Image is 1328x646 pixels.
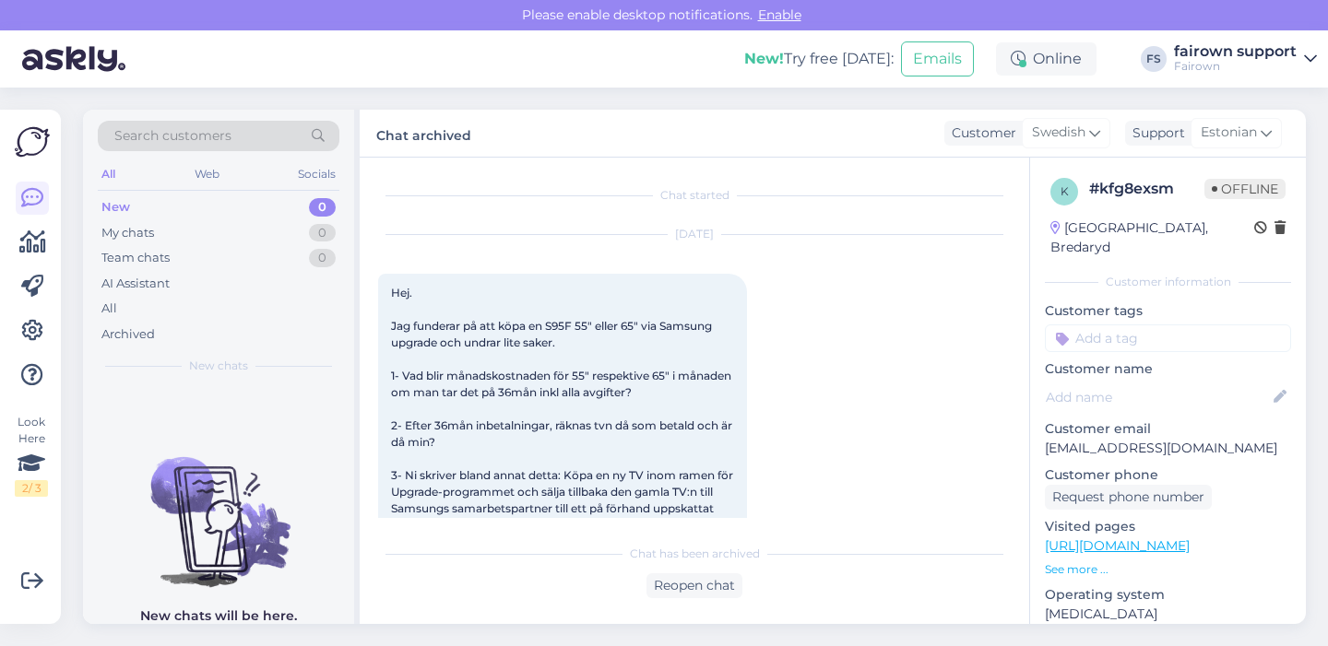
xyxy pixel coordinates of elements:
[1045,585,1291,605] p: Operating system
[15,124,50,159] img: Askly Logo
[15,414,48,497] div: Look Here
[1045,517,1291,536] p: Visited pages
[1061,184,1069,198] span: k
[294,162,339,186] div: Socials
[376,121,471,146] label: Chat archived
[1125,123,1185,143] div: Support
[191,162,223,186] div: Web
[1045,465,1291,485] p: Customer phone
[1045,561,1291,578] p: See more ...
[1174,44,1317,74] a: fairown supportFairown
[114,126,231,146] span: Search customers
[391,286,736,615] span: Hej. Jag funderar på att köpa en S95F 55" eller 65" via Samsung upgrade och undrar lite saker. 1-...
[753,6,807,23] span: Enable
[1045,359,1291,379] p: Customer name
[1045,419,1291,439] p: Customer email
[1174,59,1297,74] div: Fairown
[901,41,974,76] button: Emails
[1045,439,1291,458] p: [EMAIL_ADDRESS][DOMAIN_NAME]
[744,50,784,67] b: New!
[1204,179,1286,199] span: Offline
[1045,485,1212,510] div: Request phone number
[1174,44,1297,59] div: fairown support
[309,224,336,242] div: 0
[83,424,354,590] img: No chats
[744,48,894,70] div: Try free [DATE]:
[646,573,742,598] div: Reopen chat
[1032,123,1085,143] span: Swedish
[15,480,48,497] div: 2 / 3
[1045,301,1291,321] p: Customer tags
[1045,605,1291,624] p: [MEDICAL_DATA]
[996,42,1097,76] div: Online
[309,198,336,217] div: 0
[101,249,170,267] div: Team chats
[189,358,248,374] span: New chats
[378,187,1011,204] div: Chat started
[1045,537,1190,554] a: [URL][DOMAIN_NAME]
[140,606,297,626] p: New chats will be here.
[101,198,130,217] div: New
[944,123,1016,143] div: Customer
[1141,46,1167,72] div: FS
[1046,387,1270,407] input: Add name
[101,300,117,318] div: All
[1050,218,1254,257] div: [GEOGRAPHIC_DATA], Bredaryd
[1089,178,1204,200] div: # kfg8exsm
[1045,324,1291,352] input: Add a tag
[101,325,155,344] div: Archived
[378,226,1011,242] div: [DATE]
[309,249,336,267] div: 0
[1045,274,1291,290] div: Customer information
[101,275,170,293] div: AI Assistant
[98,162,119,186] div: All
[1201,123,1257,143] span: Estonian
[630,546,760,562] span: Chat has been archived
[101,224,154,242] div: My chats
